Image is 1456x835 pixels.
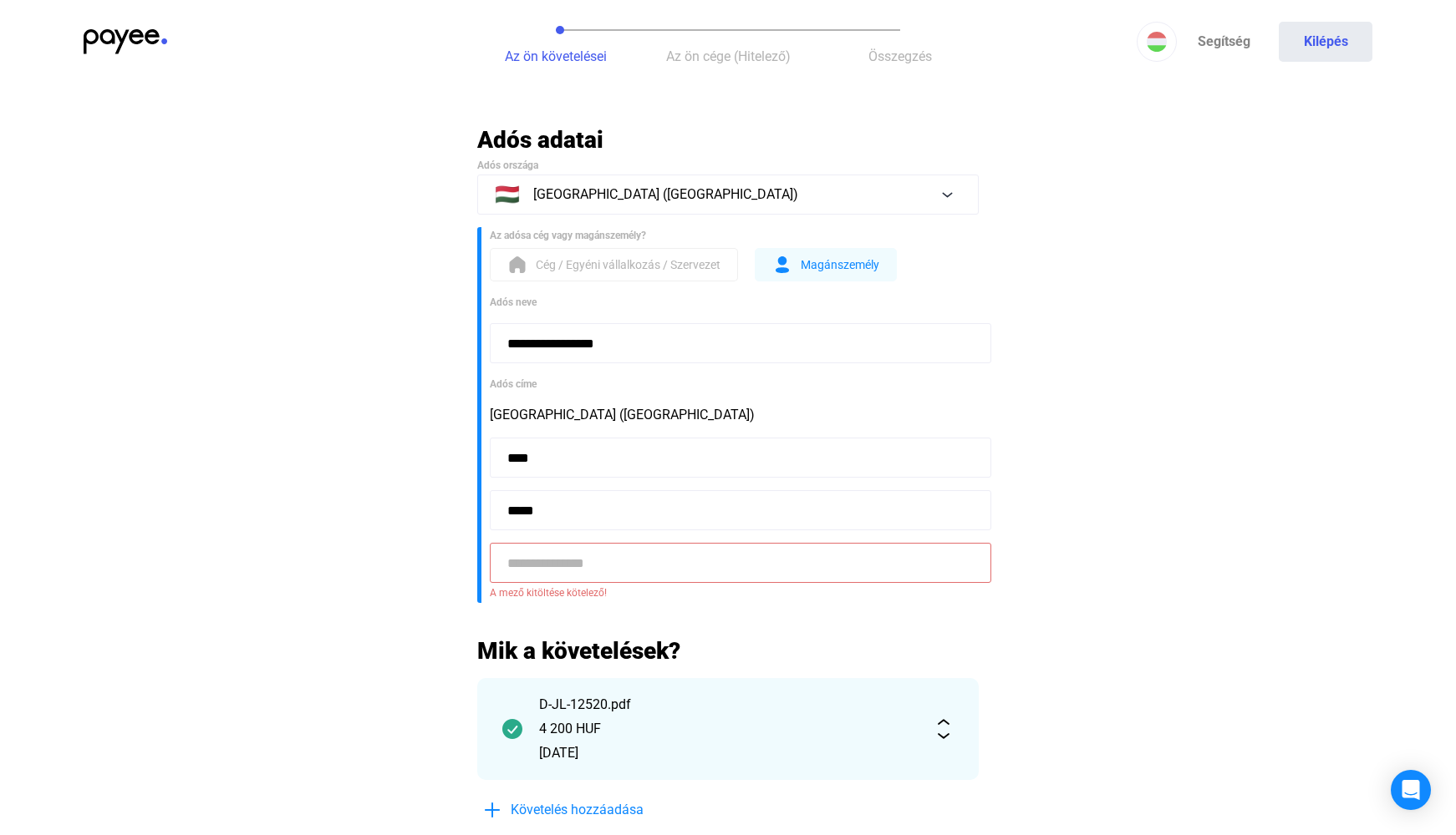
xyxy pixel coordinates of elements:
a: Segítség [1177,22,1270,62]
span: 🇭🇺 [495,185,520,205]
span: Az ön követelései [505,48,607,64]
div: 4 200 HUF [539,719,917,739]
span: [GEOGRAPHIC_DATA] ([GEOGRAPHIC_DATA]) [533,185,798,205]
h2: Mik a követelések? [477,636,979,665]
span: Magánszemély [801,255,879,275]
div: [GEOGRAPHIC_DATA] ([GEOGRAPHIC_DATA]) [490,405,979,425]
div: D-JL-12520.pdf [539,695,917,715]
button: form-indMagánszemély [755,248,897,281]
img: form-org [507,255,527,275]
img: form-ind [772,255,792,275]
div: [DATE] [539,743,917,763]
div: Adós címe [490,376,979,392]
span: Összegzés [868,48,932,64]
span: Cég / Egyéni vállalkozás / Szervezet [536,255,720,275]
img: expand [934,719,954,739]
button: 🇭🇺[GEOGRAPHIC_DATA] ([GEOGRAPHIC_DATA]) [477,175,979,215]
button: form-orgCég / Egyéni vállalkozás / Szervezet [490,248,738,281]
div: Open Intercom Messenger [1391,770,1431,810]
span: Az ön cége (Hitelező) [666,48,791,64]
img: payee-logo [84,29,167,54]
button: HU [1137,22,1177,62]
img: plus-blue [482,800,502,820]
button: Kilépés [1279,22,1372,62]
h2: Adós adatai [477,125,979,154]
div: Adós neve [490,294,979,311]
span: A mező kitöltése kötelező! [490,583,979,603]
span: Adós országa [477,159,538,171]
img: checkmark-darker-green-circle [502,719,522,739]
img: HU [1147,32,1167,52]
div: Az adósa cég vagy magánszemély? [490,227,979,244]
span: Követelés hozzáadása [511,800,644,820]
button: plus-blueKövetelés hozzáadása [477,792,728,827]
